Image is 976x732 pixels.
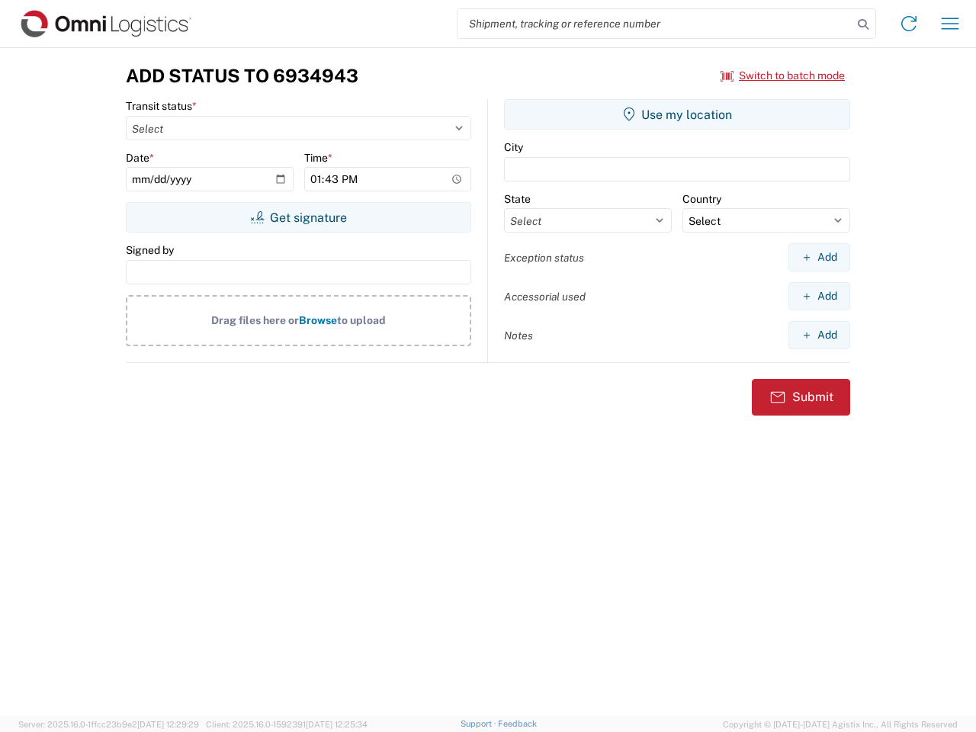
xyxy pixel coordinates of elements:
[299,314,337,326] span: Browse
[723,718,958,731] span: Copyright © [DATE]-[DATE] Agistix Inc., All Rights Reserved
[211,314,299,326] span: Drag files here or
[682,192,721,206] label: Country
[457,9,852,38] input: Shipment, tracking or reference number
[788,282,850,310] button: Add
[126,65,358,87] h3: Add Status to 6934943
[18,720,199,729] span: Server: 2025.16.0-1ffcc23b9e2
[126,99,197,113] label: Transit status
[137,720,199,729] span: [DATE] 12:29:29
[504,192,531,206] label: State
[788,321,850,349] button: Add
[504,251,584,265] label: Exception status
[504,140,523,154] label: City
[498,719,537,728] a: Feedback
[206,720,368,729] span: Client: 2025.16.0-1592391
[126,243,174,257] label: Signed by
[504,329,533,342] label: Notes
[126,202,471,233] button: Get signature
[126,151,154,165] label: Date
[306,720,368,729] span: [DATE] 12:25:34
[504,290,586,303] label: Accessorial used
[461,719,499,728] a: Support
[721,63,845,88] button: Switch to batch mode
[504,99,850,130] button: Use my location
[337,314,386,326] span: to upload
[752,379,850,416] button: Submit
[304,151,332,165] label: Time
[788,243,850,271] button: Add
